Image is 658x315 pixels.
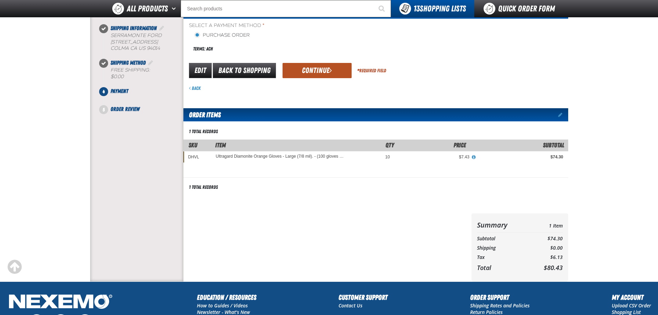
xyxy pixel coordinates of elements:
span: Subtotal [543,141,564,149]
th: Shipping [477,243,530,253]
div: $7.43 [400,154,469,160]
span: Select a Payment Method [189,22,376,29]
li: Shipping Information. Step 2 of 5. Completed [104,24,183,59]
span: Payment [111,88,128,94]
span: Serramonte Ford [111,33,162,38]
a: Contact Us [338,302,362,309]
span: Price [454,141,466,149]
th: Summary [477,219,530,231]
div: Scroll to the top [7,259,22,275]
th: Tax [477,253,530,262]
a: Edit [189,63,212,78]
div: 1 total records [189,184,218,191]
td: DHVL [183,151,211,163]
li: Order Review. Step 5 of 5. Not Completed [104,105,183,113]
a: Edit Shipping Method [147,59,154,66]
li: Payment. Step 4 of 5. Not Completed [104,87,183,105]
a: Edit items [558,112,568,117]
a: SKU [189,141,197,149]
th: Total [477,262,530,273]
div: 1 total records [189,128,218,135]
a: Back [189,85,201,91]
button: Continue [283,63,352,78]
h2: Order Items [183,108,221,121]
span: [STREET_ADDRESS] [111,39,158,45]
td: 1 Item [530,219,562,231]
span: Shopping Lists [413,4,466,13]
span: 10 [385,155,390,159]
bdo: 94014 [147,45,160,51]
span: 4 [99,87,108,96]
strong: $0.00 [111,74,124,80]
span: Shipping Information [111,25,157,31]
h2: Education / Resources [197,292,256,303]
span: All Products [127,2,168,15]
th: Subtotal [477,234,530,243]
span: COLMA [111,45,129,51]
span: CA [130,45,137,51]
span: US [139,45,145,51]
input: Purchase Order [194,32,200,38]
h2: My Account [612,292,651,303]
h2: Order Support [470,292,530,303]
a: How to Guides / Videos [197,302,248,309]
td: $74.30 [530,234,562,243]
a: Upload CSV Order [612,302,651,309]
a: Shipping Rates and Policies [470,302,530,309]
span: Shipping Method [111,59,146,66]
span: Item [215,141,226,149]
span: Qty [385,141,394,149]
a: Back to Shopping [213,63,276,78]
span: $80.43 [544,263,563,272]
td: $0.00 [530,243,562,253]
div: Free Shipping: [111,67,183,80]
label: Purchase Order [194,32,250,39]
a: Ultragard Diamonite Orange Gloves - Large (7/8 mil). - (100 gloves per box MIN 10 box order) [216,154,344,159]
div: $74.30 [479,154,563,160]
div: Terms: ACH [189,41,376,56]
button: View All Prices for Ultragard Diamonite Orange Gloves - Large (7/8 mil). - (100 gloves per box MI... [469,154,478,160]
td: $6.13 [530,253,562,262]
span: 5 [99,105,108,114]
img: Nexemo Logo [7,292,114,313]
h2: Customer Support [338,292,388,303]
div: Required Field [357,67,386,74]
strong: 13 [413,4,420,13]
li: Shipping Method. Step 3 of 5. Completed [104,59,183,87]
a: Edit Shipping Information [158,25,165,31]
span: Order Review [111,106,140,112]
